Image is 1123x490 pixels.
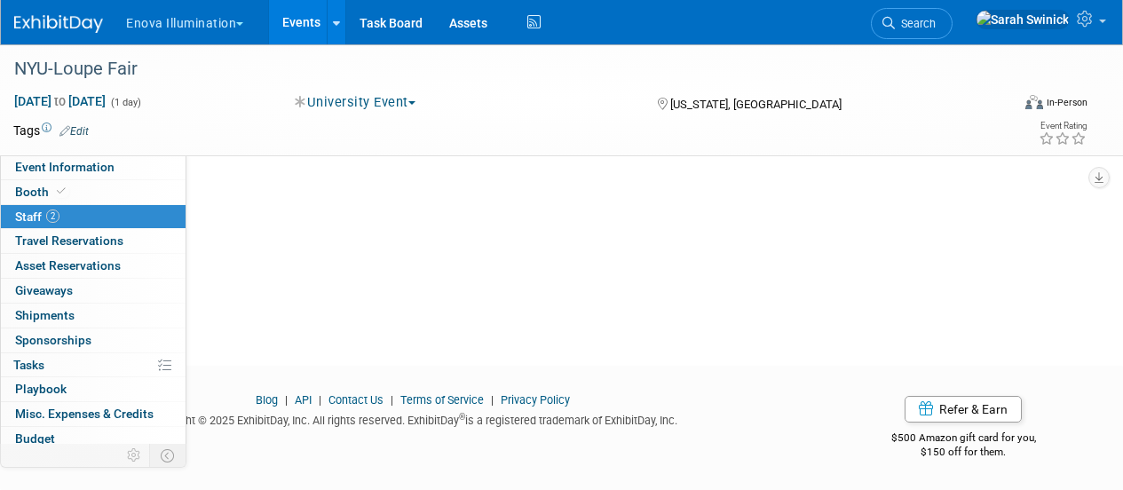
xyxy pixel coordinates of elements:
span: Travel Reservations [15,233,123,248]
a: Event Information [1,155,186,179]
div: In-Person [1046,96,1087,109]
td: Toggle Event Tabs [150,444,186,467]
a: Blog [256,393,278,407]
span: (1 day) [109,97,141,108]
a: Playbook [1,377,186,401]
span: Sponsorships [15,333,91,347]
a: Misc. Expenses & Credits [1,402,186,426]
td: Tags [13,122,89,139]
a: Search [871,8,953,39]
a: Giveaways [1,279,186,303]
span: Asset Reservations [15,258,121,273]
a: Asset Reservations [1,254,186,278]
div: $500 Amazon gift card for you, [839,419,1087,460]
div: $150 off for them. [839,445,1087,460]
span: Event Information [15,160,115,174]
div: NYU-Loupe Fair [8,53,996,85]
span: Giveaways [15,283,73,297]
span: Staff [15,209,59,224]
div: Event Rating [1039,122,1087,130]
span: Playbook [15,382,67,396]
img: Format-Inperson.png [1025,95,1043,109]
span: [DATE] [DATE] [13,93,107,109]
a: Edit [59,125,89,138]
span: Shipments [15,308,75,322]
span: 2 [46,209,59,223]
sup: ® [459,412,465,422]
span: Misc. Expenses & Credits [15,407,154,421]
img: ExhibitDay [14,15,103,33]
td: Personalize Event Tab Strip [119,444,150,467]
span: to [51,94,68,108]
a: Terms of Service [400,393,484,407]
span: Budget [15,431,55,446]
a: Privacy Policy [501,393,570,407]
span: Tasks [13,358,44,372]
a: Staff2 [1,205,186,229]
a: Contact Us [328,393,384,407]
a: Sponsorships [1,328,186,352]
span: [US_STATE], [GEOGRAPHIC_DATA] [670,98,842,111]
span: | [386,393,398,407]
a: API [295,393,312,407]
div: Event Format [930,92,1087,119]
span: | [281,393,292,407]
button: University Event [289,93,423,112]
span: Booth [15,185,69,199]
a: Budget [1,427,186,451]
a: Travel Reservations [1,229,186,253]
a: Tasks [1,353,186,377]
span: | [486,393,498,407]
a: Shipments [1,304,186,328]
span: Search [895,17,936,30]
span: | [314,393,326,407]
i: Booth reservation complete [57,186,66,196]
div: Copyright © 2025 ExhibitDay, Inc. All rights reserved. ExhibitDay is a registered trademark of Ex... [13,408,812,429]
a: Refer & Earn [905,396,1022,423]
a: Booth [1,180,186,204]
img: Sarah Swinick [976,10,1070,29]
